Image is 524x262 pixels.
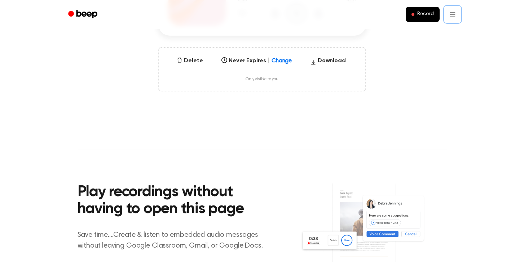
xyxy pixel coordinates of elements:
span: Only visible to you [246,77,278,82]
button: Delete [174,57,206,65]
p: Save time....Create & listen to embedded audio messages without leaving Google Classroom, Gmail, ... [78,230,272,251]
a: Beep [63,8,104,22]
button: Open menu [444,6,461,23]
button: Download [308,57,349,68]
button: Record [406,7,439,22]
span: Record [417,11,433,18]
h2: Play recordings without having to open this page [78,184,272,218]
